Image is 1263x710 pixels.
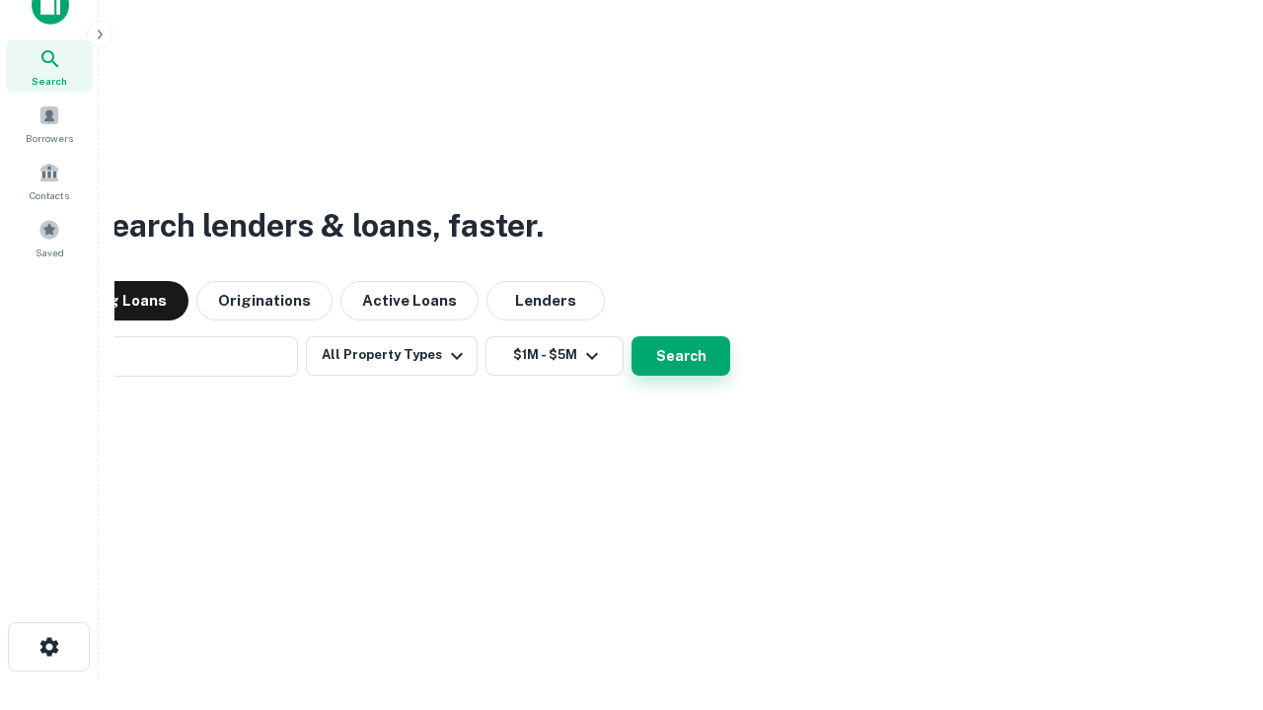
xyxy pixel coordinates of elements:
[32,73,67,89] span: Search
[36,245,64,260] span: Saved
[631,336,730,376] button: Search
[196,281,333,320] button: Originations
[1164,552,1263,647] iframe: Chat Widget
[6,39,93,93] a: Search
[6,97,93,150] a: Borrowers
[90,202,544,249] h3: Search lenders & loans, faster.
[6,211,93,264] a: Saved
[486,281,605,320] button: Lenders
[340,281,479,320] button: Active Loans
[30,187,69,203] span: Contacts
[6,154,93,207] a: Contacts
[485,336,624,376] button: $1M - $5M
[306,336,478,376] button: All Property Types
[26,130,73,146] span: Borrowers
